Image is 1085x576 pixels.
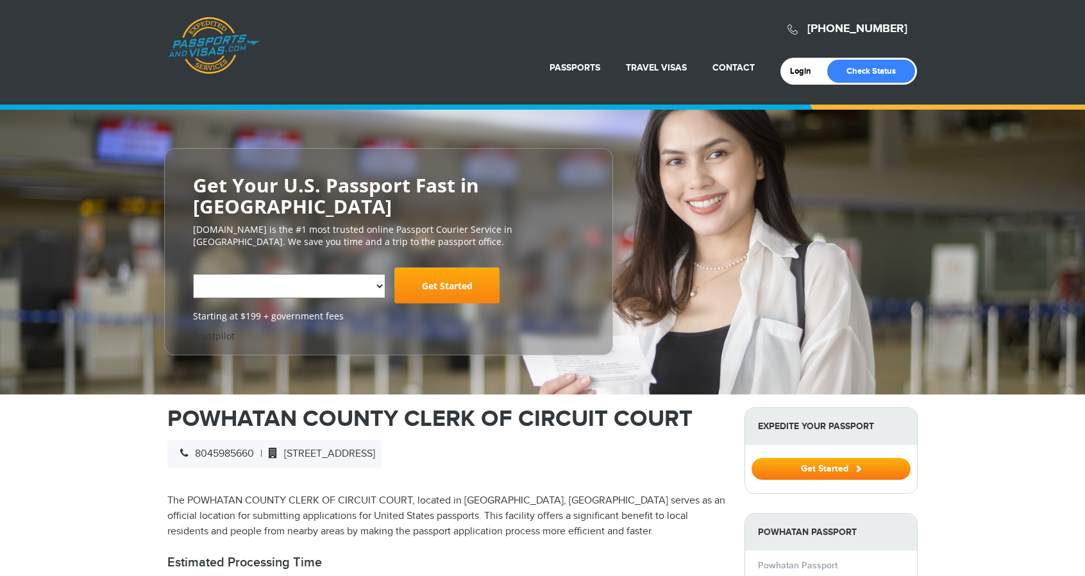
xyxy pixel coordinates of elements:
span: Starting at $199 + government fees [193,310,584,323]
strong: Expedite Your Passport [745,408,917,445]
p: The POWHATAN COUNTY CLERK OF CIRCUIT COURT, located in [GEOGRAPHIC_DATA], [GEOGRAPHIC_DATA] serve... [167,493,725,539]
a: Contact [712,62,755,73]
p: [DOMAIN_NAME] is the #1 most trusted online Passport Courier Service in [GEOGRAPHIC_DATA]. We sav... [193,223,584,249]
h2: Get Your U.S. Passport Fast in [GEOGRAPHIC_DATA] [193,174,584,217]
a: Passports [550,62,600,73]
span: 8045985660 [174,448,254,460]
a: Check Status [827,60,915,83]
strong: Powhatan Passport [745,514,917,550]
a: Powhatan Passport [758,560,837,571]
span: [STREET_ADDRESS] [262,448,375,460]
h2: Estimated Processing Time [167,555,725,570]
a: Travel Visas [626,62,687,73]
a: Login [790,66,820,76]
a: Trustpilot [193,330,235,342]
button: Get Started [752,458,911,480]
div: | [167,440,382,468]
a: Get Started [752,463,911,473]
a: [PHONE_NUMBER] [807,22,907,36]
a: Passports & [DOMAIN_NAME] [168,17,259,74]
a: Get Started [394,268,500,304]
h1: POWHATAN COUNTY CLERK OF CIRCUIT COURT [167,407,725,430]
